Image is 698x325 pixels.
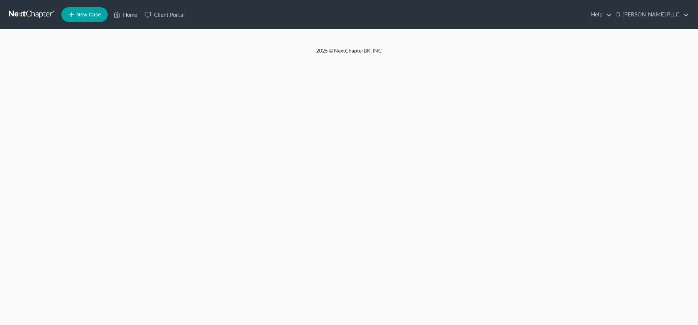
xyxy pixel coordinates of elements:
[141,8,188,21] a: Client Portal
[587,8,612,21] a: Help
[110,8,141,21] a: Home
[61,7,108,22] new-legal-case-button: New Case
[141,47,557,60] div: 2025 © NextChapterBK, INC
[613,8,689,21] a: D. [PERSON_NAME] PLLC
